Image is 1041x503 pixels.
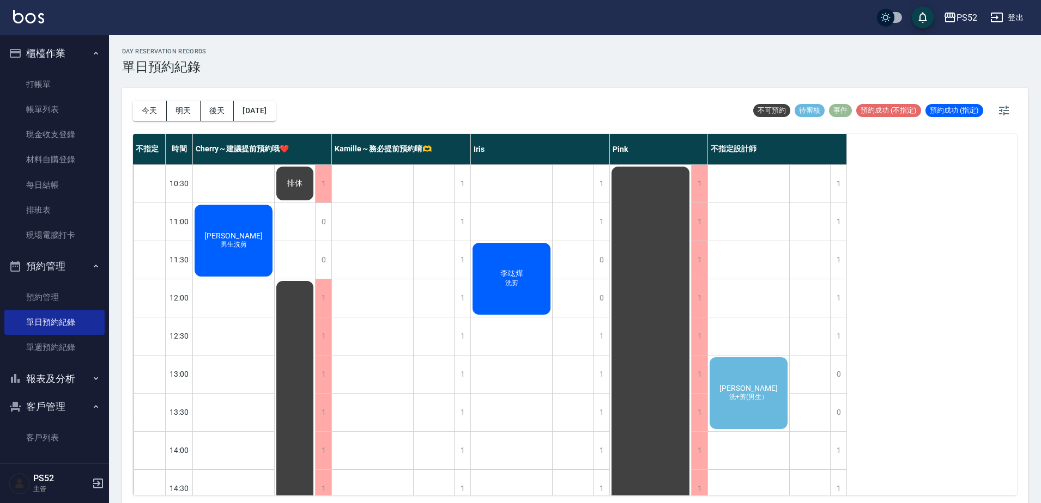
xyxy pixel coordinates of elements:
[454,432,470,469] div: 1
[830,279,846,317] div: 1
[166,317,193,355] div: 12:30
[593,432,609,469] div: 1
[4,392,105,421] button: 客戶管理
[957,11,977,24] div: PS52
[593,394,609,431] div: 1
[856,106,921,115] span: 預約成功 (不指定)
[691,165,707,203] div: 1
[166,355,193,393] div: 13:00
[593,317,609,355] div: 1
[708,134,847,164] div: 不指定設計師
[593,203,609,241] div: 1
[4,122,105,147] a: 現金收支登錄
[454,317,470,355] div: 1
[4,223,105,248] a: 現場電腦打卡
[454,165,470,203] div: 1
[4,335,105,360] a: 單週預約紀錄
[315,279,331,317] div: 1
[166,164,193,203] div: 10:30
[133,101,167,121] button: 今天
[691,317,707,355] div: 1
[315,355,331,393] div: 1
[454,394,470,431] div: 1
[202,231,265,240] span: [PERSON_NAME]
[33,484,89,494] p: 主管
[691,432,707,469] div: 1
[4,198,105,223] a: 排班表
[166,203,193,241] div: 11:00
[717,384,780,392] span: [PERSON_NAME]
[471,134,610,164] div: Iris
[9,473,31,494] img: Person
[593,355,609,393] div: 1
[122,59,207,75] h3: 單日預約紀錄
[593,279,609,317] div: 0
[830,165,846,203] div: 1
[4,39,105,68] button: 櫃檯作業
[830,203,846,241] div: 1
[925,106,983,115] span: 預約成功 (指定)
[166,279,193,317] div: 12:00
[830,355,846,393] div: 0
[234,101,275,121] button: [DATE]
[167,101,201,121] button: 明天
[4,252,105,280] button: 預約管理
[830,241,846,279] div: 1
[332,134,471,164] div: Kamille～務必提前預約唷🫶
[454,279,470,317] div: 1
[830,394,846,431] div: 0
[795,106,825,115] span: 待審核
[315,317,331,355] div: 1
[454,241,470,279] div: 1
[133,134,166,164] div: 不指定
[829,106,852,115] span: 事件
[727,392,770,402] span: 洗+剪(男生）
[454,355,470,393] div: 1
[193,134,332,164] div: Cherry～建議提前預約哦❤️
[912,7,934,28] button: save
[122,48,207,55] h2: day Reservation records
[166,134,193,164] div: 時間
[4,173,105,198] a: 每日結帳
[753,106,790,115] span: 不可預約
[986,8,1028,28] button: 登出
[4,310,105,335] a: 單日預約紀錄
[315,165,331,203] div: 1
[593,241,609,279] div: 0
[13,10,44,23] img: Logo
[285,179,305,188] span: 排休
[315,241,331,279] div: 0
[939,7,982,29] button: PS52
[691,241,707,279] div: 1
[4,97,105,122] a: 帳單列表
[691,394,707,431] div: 1
[593,165,609,203] div: 1
[33,473,89,484] h5: PS52
[691,279,707,317] div: 1
[4,147,105,172] a: 材料自購登錄
[830,317,846,355] div: 1
[454,203,470,241] div: 1
[4,455,105,483] button: 行銷工具
[315,394,331,431] div: 1
[315,432,331,469] div: 1
[830,432,846,469] div: 1
[691,203,707,241] div: 1
[219,240,249,249] span: 男生洗剪
[4,72,105,97] a: 打帳單
[498,269,525,279] span: 李竑燁
[4,425,105,450] a: 客戶列表
[201,101,234,121] button: 後天
[691,355,707,393] div: 1
[315,203,331,241] div: 0
[166,241,193,279] div: 11:30
[4,365,105,393] button: 報表及分析
[166,431,193,469] div: 14:00
[166,393,193,431] div: 13:30
[610,134,708,164] div: Pink
[4,285,105,310] a: 預約管理
[503,279,520,288] span: 洗剪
